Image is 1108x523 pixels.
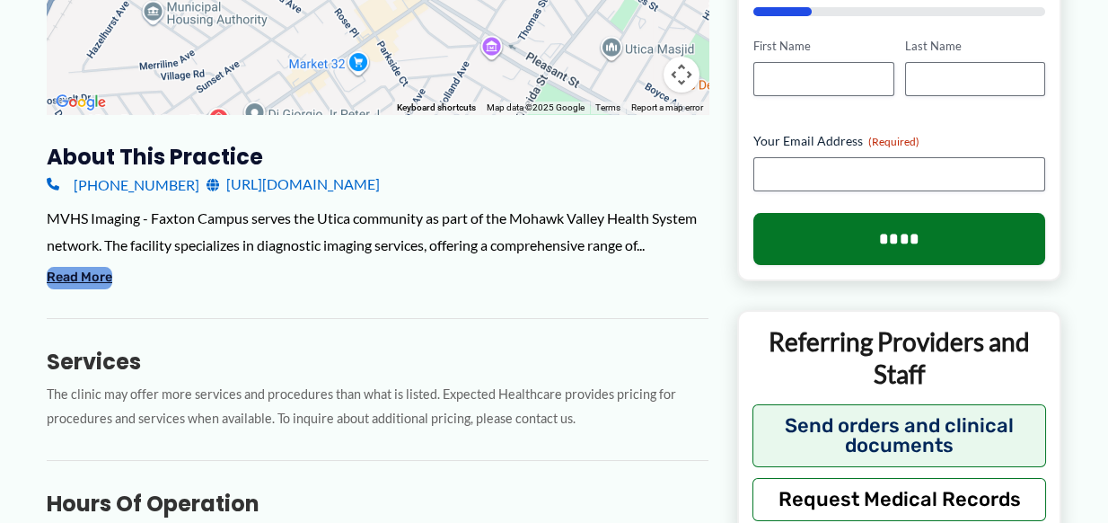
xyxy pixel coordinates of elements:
a: Terms (opens in new tab) [595,102,620,112]
label: Your Email Address [753,131,1045,149]
a: Report a map error [631,102,703,112]
span: (Required) [868,134,919,147]
p: Referring Providers and Staff [752,324,1046,390]
button: Send orders and clinical documents [752,403,1046,466]
a: [URL][DOMAIN_NAME] [207,171,380,198]
label: First Name [753,38,893,55]
span: Map data ©2025 Google [487,102,585,112]
button: Keyboard shortcuts [397,102,476,114]
label: Last Name [905,38,1045,55]
h3: About this practice [47,143,708,171]
a: [PHONE_NUMBER] [47,171,199,198]
a: Open this area in Google Maps (opens a new window) [51,91,110,114]
div: MVHS Imaging - Faxton Campus serves the Utica community as part of the Mohawk Valley Health Syste... [47,205,708,258]
button: Map camera controls [664,57,699,93]
h3: Services [47,348,708,376]
img: Google [51,91,110,114]
p: The clinic may offer more services and procedures than what is listed. Expected Healthcare provid... [47,383,708,431]
button: Read More [47,267,112,288]
button: Request Medical Records [752,477,1046,520]
h3: Hours of Operation [47,490,708,518]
